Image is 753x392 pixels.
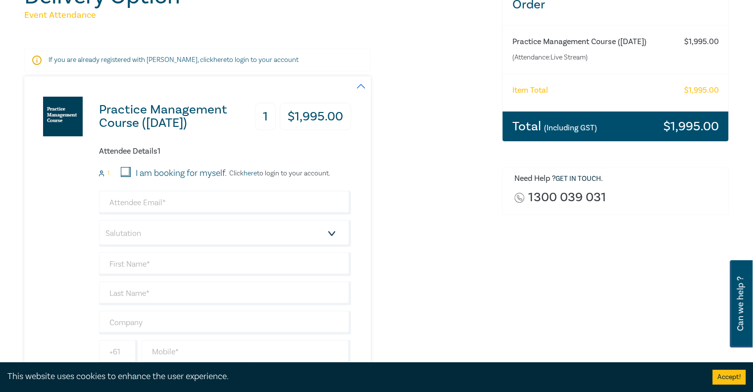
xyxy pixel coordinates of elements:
[280,103,351,130] h3: $ 1,995.00
[99,191,351,215] input: Attendee Email*
[213,56,227,64] a: here
[227,169,330,177] p: Click to login to your account.
[49,55,347,65] p: If you are already registered with [PERSON_NAME], click to login to your account
[528,191,605,204] a: 1300 039 031
[512,120,597,133] h3: Total
[136,167,227,180] label: I am booking for myself.
[244,169,257,178] a: here
[99,147,351,156] h6: Attendee Details 1
[512,37,679,47] h6: Practice Management Course ([DATE])
[684,37,718,47] h6: $ 1,995.00
[99,340,138,364] input: +61
[712,370,746,385] button: Accept cookies
[555,174,601,183] a: Get in touch
[99,252,351,276] input: First Name*
[43,97,83,136] img: Practice Management Course (October 2025)
[255,103,276,130] h3: 1
[512,86,548,95] h6: Item Total
[107,170,109,177] small: 1
[99,311,351,335] input: Company
[24,9,490,21] h5: Event Attendance
[512,53,679,62] small: (Attendance: Live Stream )
[142,340,351,364] input: Mobile*
[663,120,718,133] h3: $ 1,995.00
[684,86,718,95] h6: $ 1,995.00
[736,266,745,341] span: Can we help ?
[99,281,351,305] input: Last Name*
[514,174,721,184] h6: Need Help ? .
[99,103,262,130] h3: Practice Management Course ([DATE])
[7,370,698,383] div: This website uses cookies to enhance the user experience.
[544,123,597,133] small: (Including GST)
